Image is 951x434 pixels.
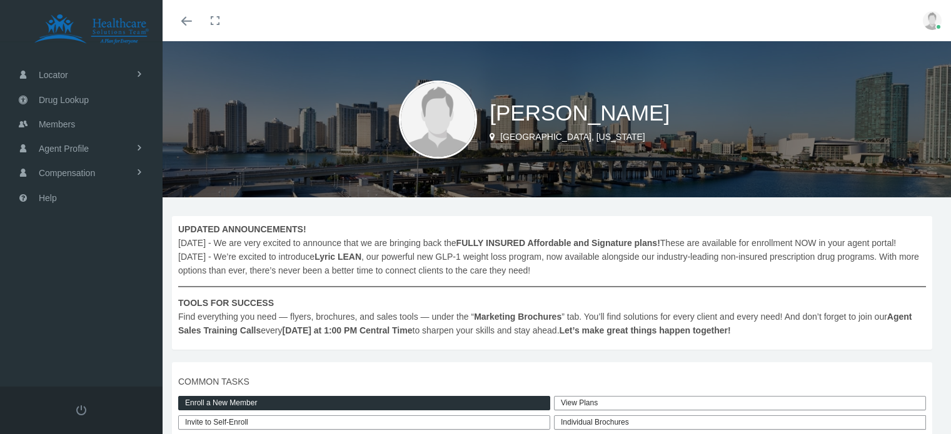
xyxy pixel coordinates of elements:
b: Lyric LEAN [314,252,361,262]
span: Members [39,112,75,136]
span: COMMON TASKS [178,375,926,388]
span: Compensation [39,161,95,185]
div: Individual Brochures [554,415,926,430]
b: Let’s make great things happen together! [560,325,731,335]
a: View Plans [554,396,926,410]
span: Drug Lookup [39,88,89,112]
a: Enroll a New Member [178,396,550,410]
img: HEALTHCARE SOLUTIONS TEAM, LLC [16,14,166,45]
span: Help [39,186,57,210]
b: [DATE] at 1:00 PM Central Time [283,325,413,335]
a: Invite to Self-Enroll [178,415,550,430]
b: UPDATED ANNOUNCEMENTS! [178,224,306,234]
span: [DATE] - We are very excited to announce that we are bringing back the These are available for en... [178,222,926,337]
b: Agent Sales Training Calls [178,312,912,335]
b: Marketing Brochures [474,312,561,322]
span: [GEOGRAPHIC_DATA], [US_STATE] [500,132,645,142]
img: user-placeholder.jpg [399,81,477,159]
img: user-placeholder.jpg [923,11,942,30]
b: FULLY INSURED Affordable and Signature plans! [456,238,660,248]
span: Locator [39,63,68,87]
b: TOOLS FOR SUCCESS [178,298,274,308]
span: [PERSON_NAME] [490,101,670,125]
span: Agent Profile [39,137,89,160]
